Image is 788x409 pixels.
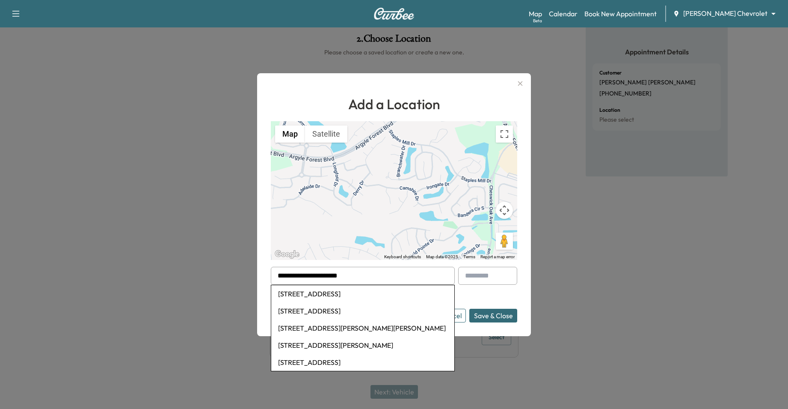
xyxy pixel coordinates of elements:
[496,233,513,250] button: Drag Pegman onto the map to open Street View
[549,9,578,19] a: Calendar
[463,254,475,259] a: Terms (opens in new tab)
[480,254,515,259] a: Report a map error
[271,285,454,302] li: [STREET_ADDRESS]
[305,125,347,143] button: Show satellite imagery
[529,9,542,19] a: MapBeta
[384,254,421,260] button: Keyboard shortcuts
[271,302,454,319] li: [STREET_ADDRESS]
[426,254,458,259] span: Map data ©2025
[683,9,767,18] span: [PERSON_NAME] Chevrolet
[271,319,454,337] li: [STREET_ADDRESS][PERSON_NAME][PERSON_NAME]
[275,125,305,143] button: Show street map
[584,9,657,19] a: Book New Appointment
[373,8,415,20] img: Curbee Logo
[496,125,513,143] button: Toggle fullscreen view
[273,249,301,260] img: Google
[496,202,513,219] button: Map camera controls
[273,249,301,260] a: Open this area in Google Maps (opens a new window)
[271,337,454,354] li: [STREET_ADDRESS][PERSON_NAME]
[271,354,454,371] li: [STREET_ADDRESS]
[469,309,517,322] button: Save & Close
[533,18,542,24] div: Beta
[271,94,517,114] h1: Add a Location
